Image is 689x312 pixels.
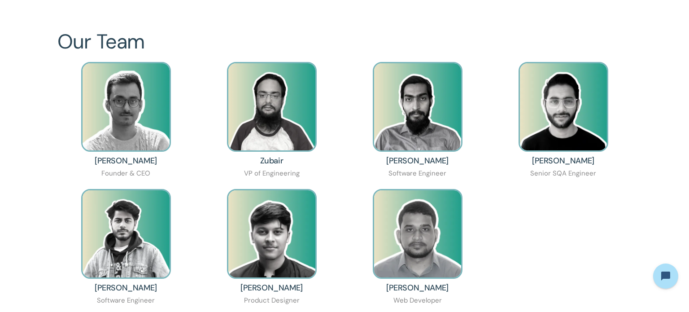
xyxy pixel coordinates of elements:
[101,167,150,180] div: Founder & CEO
[240,283,303,292] h3: [PERSON_NAME]
[532,156,594,165] h3: [PERSON_NAME]
[57,31,632,53] h2: Our Team
[388,167,446,180] div: Software Engineer
[95,283,157,292] h3: [PERSON_NAME]
[530,167,596,180] div: Senior SQA Engineer
[393,294,442,307] div: Web Developer
[244,167,300,180] div: VP of Engineering
[97,294,155,307] div: Software Engineer
[95,156,157,165] h3: [PERSON_NAME]
[260,156,283,165] h3: Zubair
[386,156,449,165] h3: [PERSON_NAME]
[386,283,449,292] h3: [PERSON_NAME]
[244,294,300,307] div: Product Designer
